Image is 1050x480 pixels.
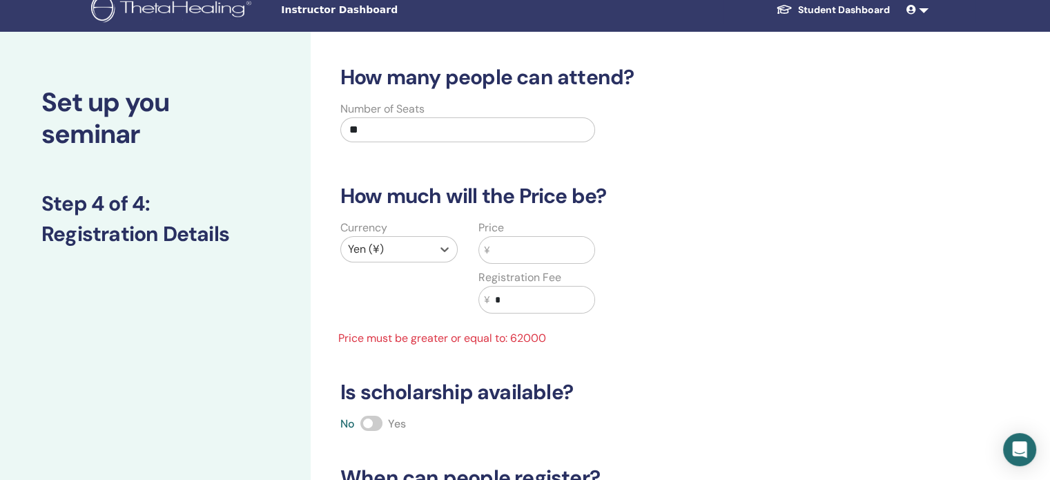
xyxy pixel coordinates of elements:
h3: How many people can attend? [332,65,900,90]
h2: Set up you seminar [41,87,269,150]
img: graduation-cap-white.svg [776,3,793,15]
span: No [340,416,355,431]
span: ¥ [485,293,490,307]
h3: Step 4 of 4 : [41,191,269,216]
h3: Registration Details [41,222,269,247]
label: Price [478,220,504,236]
label: Registration Fee [478,269,561,286]
span: Price must be greater or equal to: 62000 [330,330,605,347]
span: Yes [388,416,406,431]
span: Instructor Dashboard [281,3,488,17]
div: Open Intercom Messenger [1003,433,1036,466]
h3: How much will the Price be? [332,184,900,209]
label: Currency [340,220,387,236]
label: Number of Seats [340,101,425,117]
span: ¥ [485,243,490,258]
h3: Is scholarship available? [332,380,900,405]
